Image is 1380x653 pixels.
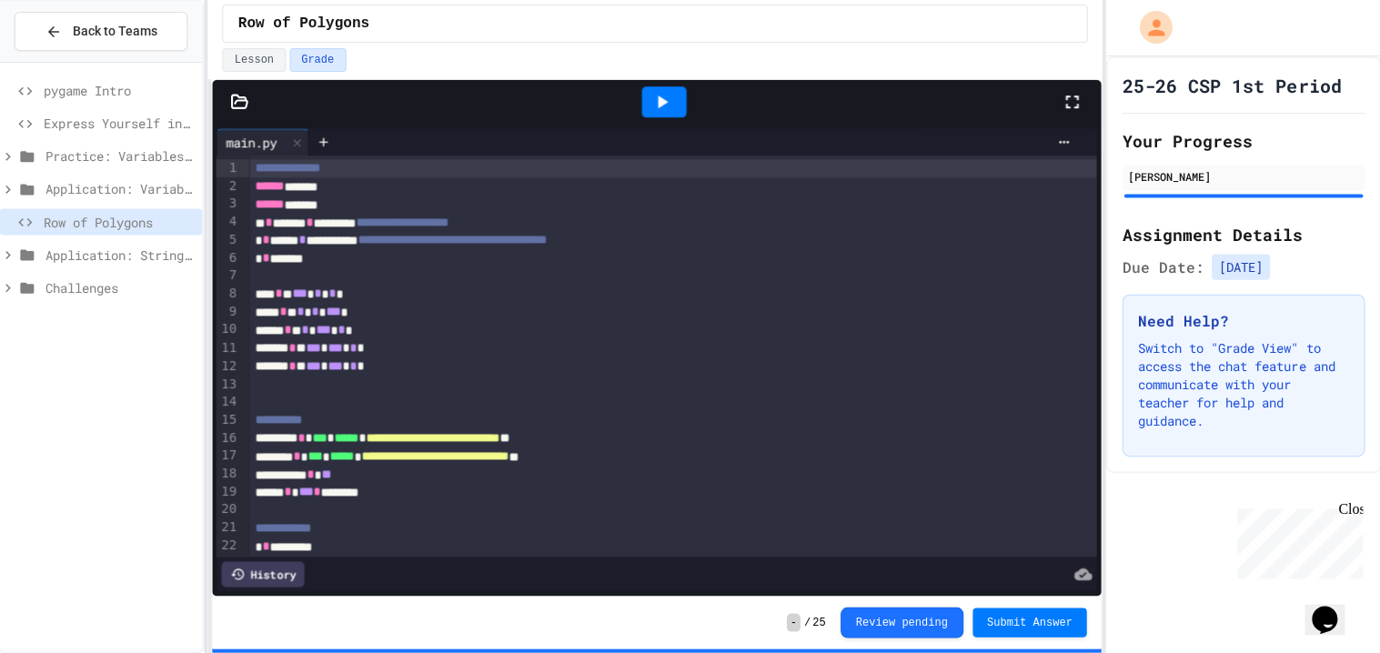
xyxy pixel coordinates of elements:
span: 25 [812,615,825,629]
button: Submit Answer [972,608,1087,637]
span: Submit Answer [987,615,1073,629]
div: 23 [218,555,241,573]
div: 16 [218,429,241,447]
div: 18 [218,465,241,483]
div: [PERSON_NAME] [1127,169,1358,186]
span: Practice: Variables/Print [47,147,196,166]
span: Express Yourself in Python! [45,115,196,134]
iframe: chat widget [1304,580,1362,635]
span: Application: Strings, Inputs, Math [47,246,196,265]
div: 1 [218,160,241,178]
h2: Your Progress [1122,129,1364,155]
div: Chat with us now!Close [7,7,126,116]
div: 15 [218,411,241,429]
div: main.py [218,134,287,153]
div: 9 [218,304,241,322]
span: Application: Variables/Print [47,180,196,199]
span: / [804,615,811,629]
span: Back to Teams [75,23,159,42]
span: Row of Polygons [45,213,196,232]
div: 14 [218,393,241,411]
span: Challenges [47,278,196,297]
span: Row of Polygons [239,14,370,35]
button: Lesson [224,49,287,73]
h3: Need Help? [1137,310,1348,332]
div: 17 [218,447,241,465]
div: 19 [218,483,241,501]
div: 20 [218,500,241,518]
div: main.py [218,129,310,156]
div: History [223,561,306,587]
button: Grade [291,49,348,73]
div: 5 [218,232,241,250]
div: 6 [218,250,241,268]
div: 12 [218,357,241,376]
div: 22 [218,537,241,555]
div: 13 [218,376,241,394]
p: Switch to "Grade View" to access the chat feature and communicate with your teacher for help and ... [1137,339,1348,430]
h1: 25-26 CSP 1st Period [1122,74,1340,99]
div: My Account [1120,7,1176,49]
div: 21 [218,518,241,537]
div: 3 [218,196,241,214]
div: 8 [218,286,241,304]
iframe: chat widget [1229,501,1362,578]
button: Review pending [841,607,963,638]
div: 7 [218,267,241,286]
div: 11 [218,339,241,357]
h2: Assignment Details [1122,222,1364,247]
button: Back to Teams [16,13,189,52]
span: - [787,613,801,631]
span: [DATE] [1211,255,1269,280]
div: 10 [218,321,241,339]
div: 2 [218,178,241,196]
div: 4 [218,214,241,232]
span: pygame Intro [45,82,196,101]
span: Due Date: [1122,256,1204,278]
